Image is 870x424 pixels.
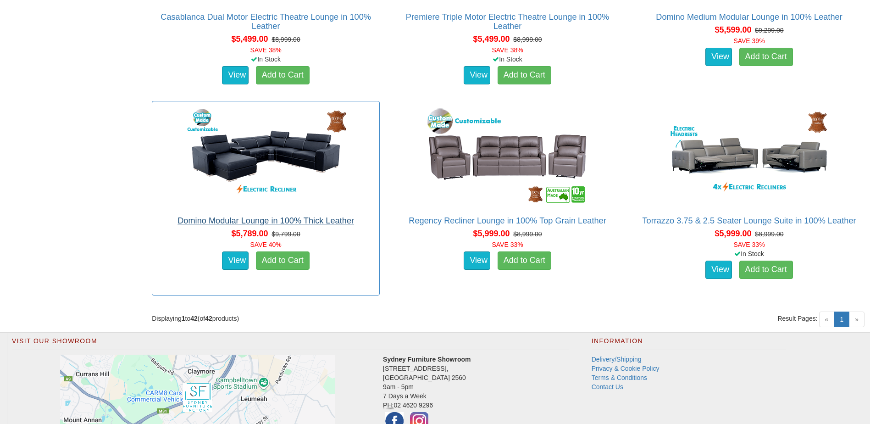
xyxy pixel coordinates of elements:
[383,402,393,409] abbr: Phone
[498,251,551,270] a: Add to Cart
[849,312,864,327] span: »
[406,12,609,31] a: Premiere Triple Motor Electric Theatre Lounge in 100% Leather
[592,356,642,363] a: Delivery/Shipping
[592,374,647,381] a: Terms & Conditions
[755,27,783,34] del: $9,299.00
[592,383,623,391] a: Contact Us
[12,338,569,350] h2: Visit Our Showroom
[473,229,510,238] span: $5,999.00
[498,66,551,84] a: Add to Cart
[492,241,523,248] font: SAVE 33%
[272,230,300,238] del: $9,799.00
[182,315,185,322] strong: 1
[383,356,471,363] strong: Sydney Furniture Showroom
[715,229,751,238] span: $5,999.00
[250,46,282,54] font: SAVE 38%
[409,216,606,225] a: Regency Recliner Lounge in 100% Top Grain Leather
[392,55,623,64] div: In Stock
[739,261,793,279] a: Add to Cart
[705,48,732,66] a: View
[183,106,349,207] img: Domino Modular Lounge in 100% Thick Leather
[425,106,590,207] img: Regency Recliner Lounge in 100% Top Grain Leather
[150,55,382,64] div: In Stock
[222,251,249,270] a: View
[592,365,659,372] a: Privacy & Cookie Policy
[667,106,832,207] img: Torrazzo 3.75 & 2.5 Seater Lounge Suite in 100% Leather
[642,216,856,225] a: Torrazzo 3.75 & 2.5 Seater Lounge Suite in 100% Leather
[250,241,282,248] font: SAVE 40%
[705,261,732,279] a: View
[205,315,212,322] strong: 42
[633,249,865,258] div: In Stock
[733,241,765,248] font: SAVE 33%
[272,36,300,43] del: $8,999.00
[592,338,786,350] h2: Information
[256,251,310,270] a: Add to Cart
[819,312,835,327] span: «
[222,66,249,84] a: View
[232,34,268,44] span: $5,499.00
[834,312,849,327] a: 1
[232,229,268,238] span: $5,789.00
[190,315,198,322] strong: 42
[177,216,354,225] a: Domino Modular Lounge in 100% Thick Leather
[464,66,490,84] a: View
[473,34,510,44] span: $5,499.00
[739,48,793,66] a: Add to Cart
[777,314,817,323] span: Result Pages:
[715,25,751,34] span: $5,599.00
[161,12,371,31] a: Casablanca Dual Motor Electric Theatre Lounge in 100% Leather
[755,230,783,238] del: $8,999.00
[513,36,542,43] del: $8,999.00
[256,66,310,84] a: Add to Cart
[656,12,842,22] a: Domino Medium Modular Lounge in 100% Leather
[513,230,542,238] del: $8,999.00
[492,46,523,54] font: SAVE 38%
[464,251,490,270] a: View
[733,37,765,45] font: SAVE 39%
[145,314,507,323] div: Displaying to (of products)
